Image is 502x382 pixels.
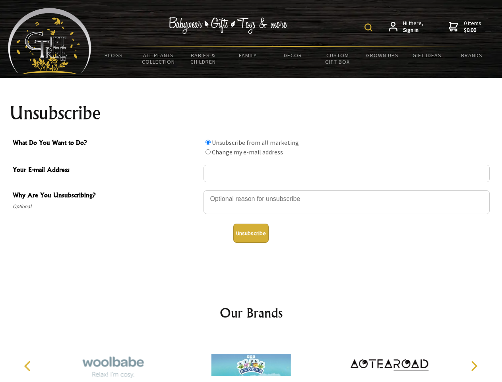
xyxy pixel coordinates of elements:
[205,140,211,145] input: What Do You Want to Do?
[360,47,405,64] a: Grown Ups
[204,190,490,214] textarea: Why Are You Unsubscribing?
[389,20,423,34] a: Hi there,Sign in
[450,47,494,64] a: Brands
[204,165,490,182] input: Your E-mail Address
[13,202,200,211] span: Optional
[13,165,200,176] span: Your E-mail Address
[10,103,493,123] h1: Unsubscribe
[181,47,226,70] a: Babies & Children
[464,19,481,34] span: 0 items
[136,47,181,70] a: All Plants Collection
[226,47,271,64] a: Family
[403,20,423,34] span: Hi there,
[91,47,136,64] a: BLOGS
[403,27,423,34] strong: Sign in
[20,357,37,375] button: Previous
[205,149,211,154] input: What Do You Want to Do?
[465,357,483,375] button: Next
[212,138,299,146] label: Unsubscribe from all marketing
[464,27,481,34] strong: $0.00
[449,20,481,34] a: 0 items$0.00
[169,17,288,34] img: Babywear - Gifts - Toys & more
[233,224,269,243] button: Unsubscribe
[270,47,315,64] a: Decor
[364,23,372,31] img: product search
[13,190,200,202] span: Why Are You Unsubscribing?
[8,8,91,74] img: Babyware - Gifts - Toys and more...
[212,148,283,156] label: Change my e-mail address
[13,138,200,149] span: What Do You Want to Do?
[16,303,486,322] h2: Our Brands
[405,47,450,64] a: Gift Ideas
[315,47,360,70] a: Custom Gift Box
